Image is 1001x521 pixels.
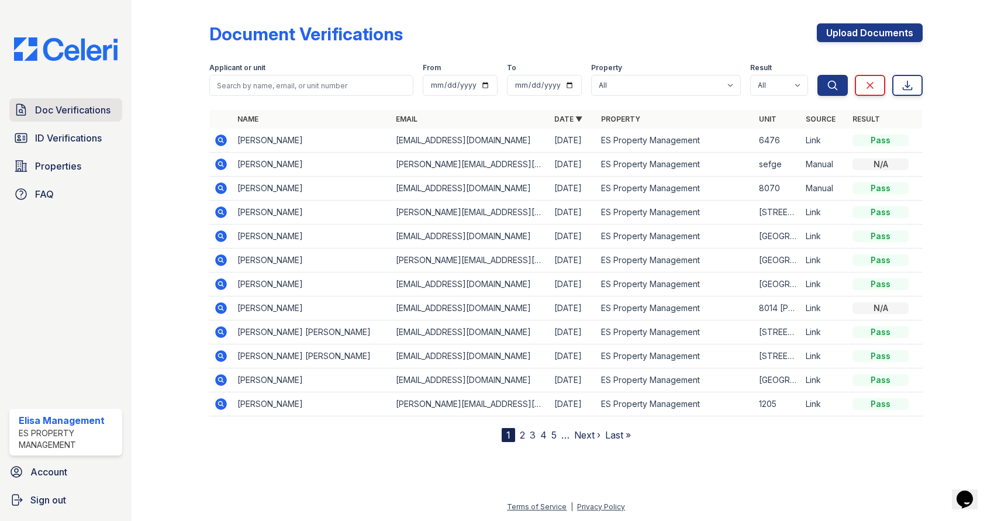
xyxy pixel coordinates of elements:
[561,428,569,442] span: …
[391,320,550,344] td: [EMAIL_ADDRESS][DOMAIN_NAME]
[391,225,550,249] td: [EMAIL_ADDRESS][DOMAIN_NAME]
[852,302,909,314] div: N/A
[754,129,801,153] td: 6476
[550,153,596,177] td: [DATE]
[391,249,550,272] td: [PERSON_NAME][EMAIL_ADDRESS][PERSON_NAME][PERSON_NAME][DOMAIN_NAME]
[35,159,81,173] span: Properties
[233,153,391,177] td: [PERSON_NAME]
[596,177,755,201] td: ES Property Management
[19,427,118,451] div: ES Property Management
[801,344,848,368] td: Link
[852,158,909,170] div: N/A
[550,344,596,368] td: [DATE]
[391,392,550,416] td: [PERSON_NAME][EMAIL_ADDRESS][DOMAIN_NAME]
[35,131,102,145] span: ID Verifications
[233,368,391,392] td: [PERSON_NAME]
[391,344,550,368] td: [EMAIL_ADDRESS][DOMAIN_NAME]
[9,126,122,150] a: ID Verifications
[5,37,127,61] img: CE_Logo_Blue-a8612792a0a2168367f1c8372b55b34899dd931a85d93a1a3d3e32e68fde9ad4.png
[423,63,441,73] label: From
[754,344,801,368] td: [STREET_ADDRESS]
[209,63,265,73] label: Applicant or unit
[550,225,596,249] td: [DATE]
[35,187,54,201] span: FAQ
[9,182,122,206] a: FAQ
[550,201,596,225] td: [DATE]
[391,177,550,201] td: [EMAIL_ADDRESS][DOMAIN_NAME]
[391,153,550,177] td: [PERSON_NAME][EMAIL_ADDRESS][DOMAIN_NAME]
[852,134,909,146] div: Pass
[9,154,122,178] a: Properties
[551,429,557,441] a: 5
[754,249,801,272] td: [GEOGRAPHIC_DATA]
[540,429,547,441] a: 4
[550,368,596,392] td: [DATE]
[754,368,801,392] td: [GEOGRAPHIC_DATA][PERSON_NAME]
[554,115,582,123] a: Date ▼
[801,249,848,272] td: Link
[754,296,801,320] td: 8014 [PERSON_NAME] Dr
[577,502,625,511] a: Privacy Policy
[233,320,391,344] td: [PERSON_NAME] [PERSON_NAME]
[754,225,801,249] td: [GEOGRAPHIC_DATA]
[852,254,909,266] div: Pass
[754,201,801,225] td: [STREET_ADDRESS]
[754,153,801,177] td: sefge
[801,129,848,153] td: Link
[391,129,550,153] td: [EMAIL_ADDRESS][DOMAIN_NAME]
[596,153,755,177] td: ES Property Management
[520,429,525,441] a: 2
[596,296,755,320] td: ES Property Management
[35,103,111,117] span: Doc Verifications
[233,177,391,201] td: [PERSON_NAME]
[801,177,848,201] td: Manual
[233,392,391,416] td: [PERSON_NAME]
[852,326,909,338] div: Pass
[233,296,391,320] td: [PERSON_NAME]
[550,320,596,344] td: [DATE]
[233,344,391,368] td: [PERSON_NAME] [PERSON_NAME]
[391,201,550,225] td: [PERSON_NAME][EMAIL_ADDRESS][DOMAIN_NAME]
[596,249,755,272] td: ES Property Management
[30,465,67,479] span: Account
[852,278,909,290] div: Pass
[801,320,848,344] td: Link
[817,23,923,42] a: Upload Documents
[852,398,909,410] div: Pass
[550,272,596,296] td: [DATE]
[5,460,127,484] a: Account
[5,488,127,512] a: Sign out
[801,272,848,296] td: Link
[550,249,596,272] td: [DATE]
[233,201,391,225] td: [PERSON_NAME]
[233,272,391,296] td: [PERSON_NAME]
[852,230,909,242] div: Pass
[801,201,848,225] td: Link
[391,368,550,392] td: [EMAIL_ADDRESS][DOMAIN_NAME]
[9,98,122,122] a: Doc Verifications
[391,296,550,320] td: [EMAIL_ADDRESS][DOMAIN_NAME]
[530,429,536,441] a: 3
[19,413,118,427] div: Elisa Management
[237,115,258,123] a: Name
[591,63,622,73] label: Property
[801,153,848,177] td: Manual
[952,474,989,509] iframe: chat widget
[596,392,755,416] td: ES Property Management
[754,320,801,344] td: [STREET_ADDRESS]
[596,201,755,225] td: ES Property Management
[605,429,631,441] a: Last »
[550,392,596,416] td: [DATE]
[852,182,909,194] div: Pass
[601,115,640,123] a: Property
[852,206,909,218] div: Pass
[550,177,596,201] td: [DATE]
[754,177,801,201] td: 8070
[550,129,596,153] td: [DATE]
[801,225,848,249] td: Link
[759,115,776,123] a: Unit
[596,320,755,344] td: ES Property Management
[852,350,909,362] div: Pass
[596,129,755,153] td: ES Property Management
[396,115,417,123] a: Email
